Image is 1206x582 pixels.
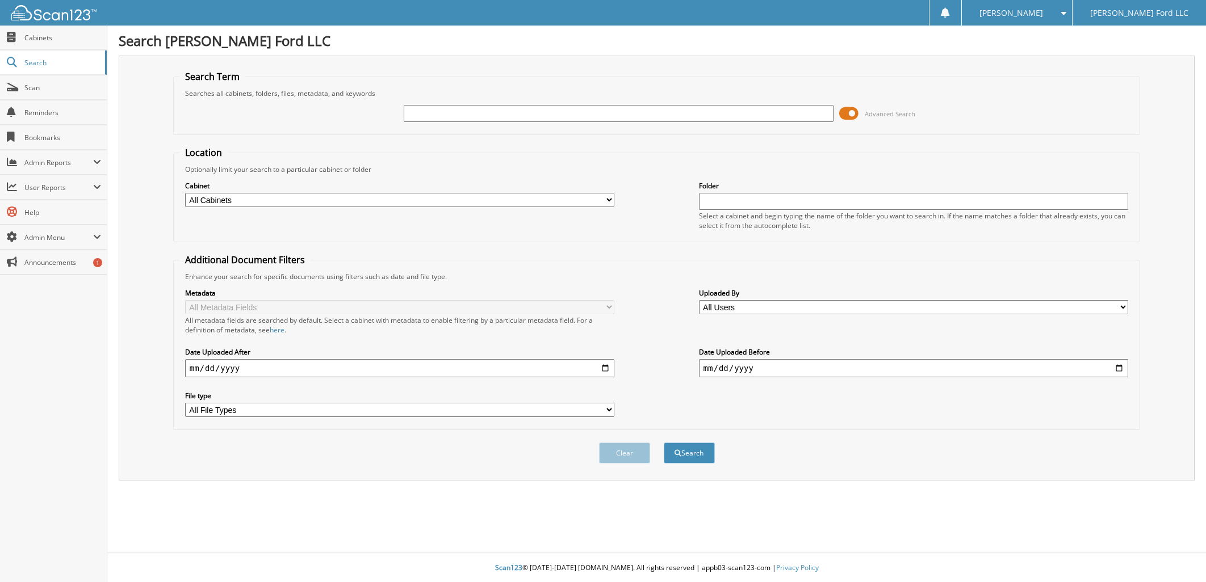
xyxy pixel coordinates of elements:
div: 1 [93,258,102,267]
span: Reminders [24,108,101,117]
h1: Search [PERSON_NAME] Ford LLC [119,31,1195,50]
label: Cabinet [185,181,615,191]
span: Advanced Search [865,109,915,118]
div: © [DATE]-[DATE] [DOMAIN_NAME]. All rights reserved | appb03-scan123-com | [107,554,1206,582]
legend: Search Term [179,70,245,83]
span: Search [24,58,99,68]
label: Folder [699,181,1129,191]
span: Announcements [24,258,101,267]
legend: Location [179,146,228,159]
label: File type [185,391,615,400]
div: All metadata fields are searched by default. Select a cabinet with metadata to enable filtering b... [185,315,615,335]
span: Bookmarks [24,133,101,142]
span: User Reports [24,183,93,192]
label: Uploaded By [699,288,1129,298]
div: Select a cabinet and begin typing the name of the folder you want to search in. If the name match... [699,211,1129,230]
img: scan123-logo-white.svg [11,5,97,20]
span: Scan [24,83,101,92]
span: [PERSON_NAME] [979,10,1043,16]
span: [PERSON_NAME] Ford LLC [1090,10,1188,16]
label: Date Uploaded After [185,347,615,357]
div: Searches all cabinets, folders, files, metadata, and keywords [179,88,1134,98]
button: Search [664,442,715,463]
span: Cabinets [24,33,101,43]
label: Date Uploaded Before [699,347,1129,357]
span: Admin Menu [24,233,93,242]
input: start [185,359,615,377]
input: end [699,359,1129,377]
div: Optionally limit your search to a particular cabinet or folder [179,165,1134,174]
label: Metadata [185,288,615,298]
span: Help [24,208,101,217]
a: Privacy Policy [776,563,819,572]
span: Scan123 [495,563,522,572]
span: Admin Reports [24,158,93,167]
button: Clear [599,442,650,463]
a: here [270,325,284,335]
div: Enhance your search for specific documents using filters such as date and file type. [179,272,1134,281]
legend: Additional Document Filters [179,254,311,266]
